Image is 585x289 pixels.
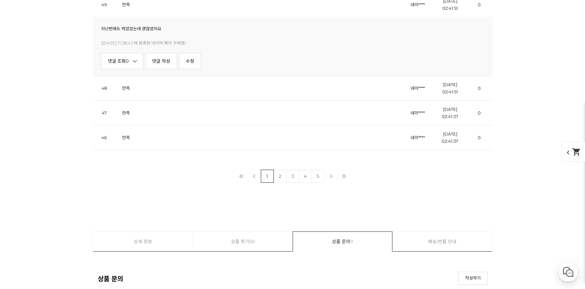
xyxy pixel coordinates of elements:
a: 수정 [179,53,201,69]
td: 0 [466,76,492,101]
em: 0 [126,58,129,64]
a: 4 [299,170,312,183]
span: 홈 [20,216,24,221]
td: 46 [93,125,116,150]
a: 상품 문의9 [293,232,392,251]
span: ([DATE] 11:28:43 에 등록된 네이버 페이 구매평) [101,40,186,46]
a: 5 [312,170,324,183]
a: 댓글 조회0 [101,53,144,69]
td: [DATE] 02:41:37 [434,101,466,125]
a: 만족 [122,85,130,91]
a: 상세 정보 [93,232,193,251]
a: 만족 [122,2,130,7]
a: 다음 페이지 [324,170,337,183]
td: [DATE] 02:41:37 [434,125,466,150]
span: 설정 [100,216,108,221]
span: 대화 [59,216,67,221]
div: 지난번에도 먹었었는데 괜찮았어요 [101,25,484,46]
span: 9 [350,232,353,251]
a: 홈 [2,206,43,222]
span: 50 [249,232,255,251]
a: 첫 페이지 [235,170,248,183]
a: 설정 [84,206,125,222]
a: 댓글 작성 [145,53,177,69]
td: 48 [93,76,116,101]
td: 0 [466,125,492,150]
a: 배송/반품 안내 [393,232,492,251]
a: 3 [286,170,299,183]
a: 이전 페이지 [248,170,261,183]
mat-icon: shopping_cart [572,147,581,156]
td: [DATE] 02:41:51 [434,76,466,101]
a: 만족 [122,135,130,140]
a: 마지막 페이지 [337,170,350,183]
a: 상품 후기50 [193,232,293,251]
a: 작성하기 [458,272,488,285]
a: 만족 [122,110,130,115]
td: 47 [93,101,116,125]
a: 대화 [43,206,84,222]
a: 1 [261,170,274,183]
a: 2 [273,170,286,183]
td: 0 [466,101,492,125]
h2: 상품 문의 [98,274,123,283]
